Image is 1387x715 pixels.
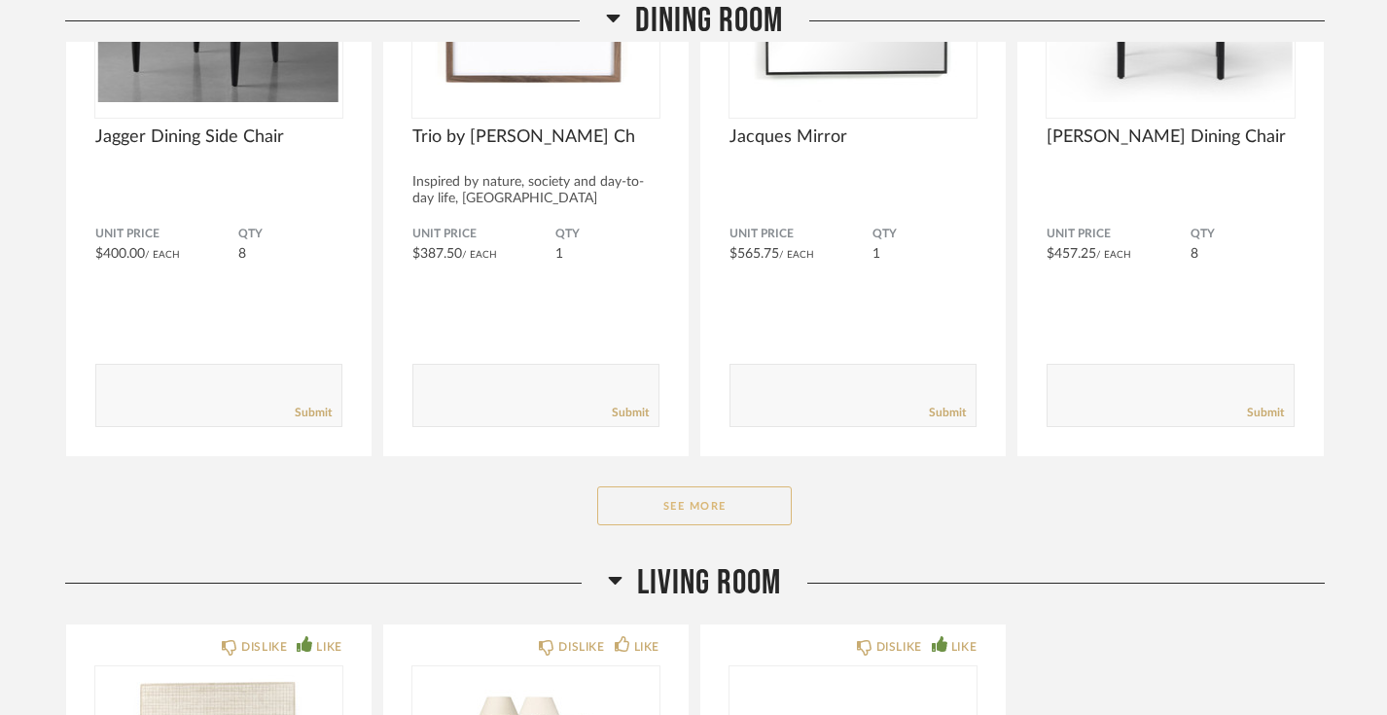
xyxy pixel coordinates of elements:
button: See More [597,486,792,525]
span: 8 [1191,247,1198,261]
div: DISLIKE [241,637,287,657]
span: Trio by [PERSON_NAME] Ch [412,126,659,148]
span: Unit Price [95,227,238,242]
span: Unit Price [412,227,555,242]
span: Unit Price [1047,227,1190,242]
a: Submit [295,405,332,421]
span: [PERSON_NAME] Dining Chair [1047,126,1294,148]
div: DISLIKE [558,637,604,657]
div: LIKE [951,637,977,657]
span: QTY [238,227,342,242]
span: QTY [872,227,977,242]
div: LIKE [316,637,341,657]
span: / Each [145,250,180,260]
span: $565.75 [729,247,779,261]
span: Jagger Dining Side Chair [95,126,342,148]
a: Submit [612,405,649,421]
span: QTY [555,227,659,242]
span: 1 [555,247,563,261]
span: Unit Price [729,227,872,242]
span: Jacques Mirror [729,126,977,148]
span: 1 [872,247,880,261]
span: $387.50 [412,247,462,261]
span: 8 [238,247,246,261]
span: $457.25 [1047,247,1096,261]
span: QTY [1191,227,1295,242]
span: Living Room [637,562,781,604]
span: / Each [779,250,814,260]
div: Inspired by nature, society and day-to-day life, [GEOGRAPHIC_DATA][DEMOGRAPHIC_DATA] artist [PERS... [412,174,659,240]
div: DISLIKE [876,637,922,657]
div: LIKE [634,637,659,657]
a: Submit [1247,405,1284,421]
span: / Each [1096,250,1131,260]
span: / Each [462,250,497,260]
span: $400.00 [95,247,145,261]
a: Submit [929,405,966,421]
